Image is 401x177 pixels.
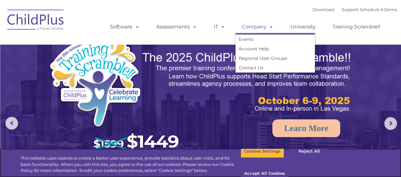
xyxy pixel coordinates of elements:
[207,21,231,33] a: IT
[236,44,315,54] a: Account Help
[272,119,340,137] a: Learn More
[236,63,315,73] a: Contact Us
[104,21,146,33] a: Software
[360,7,397,12] a: Schedule A Demo
[150,21,203,33] a: Assessments
[236,35,315,44] a: Events
[236,54,315,63] a: Regional User Groups
[21,155,241,174] div: This website uses cookies to create a better user experience, provide statistics about user visit...
[313,7,397,12] font: |
[88,42,107,47] span: Last name
[4,5,68,37] img: ChildPlus by Procare Solutions
[384,155,398,169] button: Close
[236,21,280,33] a: Company
[326,21,387,33] a: Training Scramble!!
[342,7,359,12] a: Support
[241,145,284,158] button: Cookies Settings
[284,21,322,33] a: University
[289,145,329,158] button: Reject All
[313,7,334,12] a: Download
[88,68,115,73] span: Phone number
